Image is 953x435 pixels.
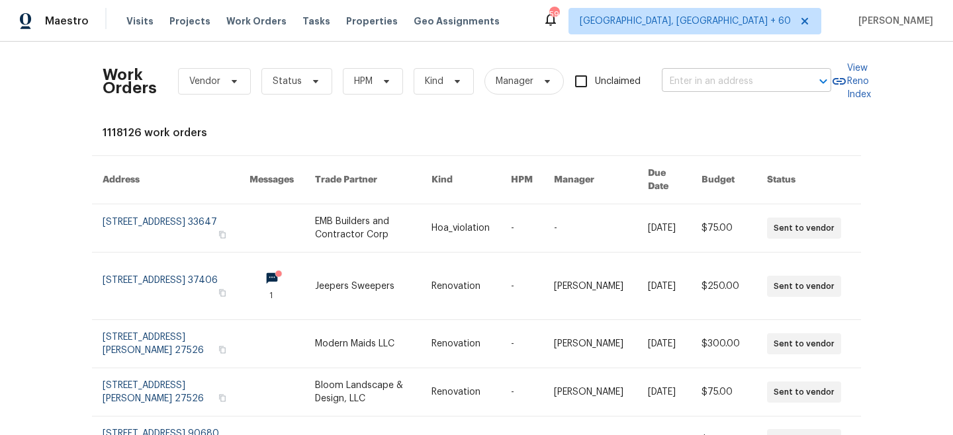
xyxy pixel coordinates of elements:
[169,15,210,28] span: Projects
[239,156,304,204] th: Messages
[346,15,398,28] span: Properties
[421,204,500,253] td: Hoa_violation
[500,320,543,368] td: -
[273,75,302,88] span: Status
[414,15,500,28] span: Geo Assignments
[421,320,500,368] td: Renovation
[691,156,756,204] th: Budget
[500,368,543,416] td: -
[421,253,500,320] td: Renovation
[103,126,850,139] div: 1118126 work orders
[595,75,641,89] span: Unclaimed
[637,156,691,204] th: Due Date
[45,15,89,28] span: Maestro
[302,17,330,26] span: Tasks
[103,68,157,95] h2: Work Orders
[425,75,443,88] span: Kind
[216,344,228,356] button: Copy Address
[304,368,421,416] td: Bloom Landscape & Design, LLC
[543,204,637,253] td: -
[543,156,637,204] th: Manager
[189,75,220,88] span: Vendor
[662,71,794,92] input: Enter in an address
[853,15,933,28] span: [PERSON_NAME]
[500,204,543,253] td: -
[543,253,637,320] td: [PERSON_NAME]
[500,156,543,204] th: HPM
[543,368,637,416] td: [PERSON_NAME]
[500,253,543,320] td: -
[304,253,421,320] td: Jeepers Sweepers
[756,156,861,204] th: Status
[496,75,533,88] span: Manager
[421,368,500,416] td: Renovation
[354,75,373,88] span: HPM
[226,15,287,28] span: Work Orders
[216,287,228,299] button: Copy Address
[543,320,637,368] td: [PERSON_NAME]
[831,61,871,101] a: View Reno Index
[580,15,791,28] span: [GEOGRAPHIC_DATA], [GEOGRAPHIC_DATA] + 60
[814,72,833,91] button: Open
[216,392,228,404] button: Copy Address
[92,156,239,204] th: Address
[126,15,154,28] span: Visits
[421,156,500,204] th: Kind
[549,8,559,21] div: 592
[304,204,421,253] td: EMB Builders and Contractor Corp
[216,229,228,241] button: Copy Address
[304,156,421,204] th: Trade Partner
[304,320,421,368] td: Modern Maids LLC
